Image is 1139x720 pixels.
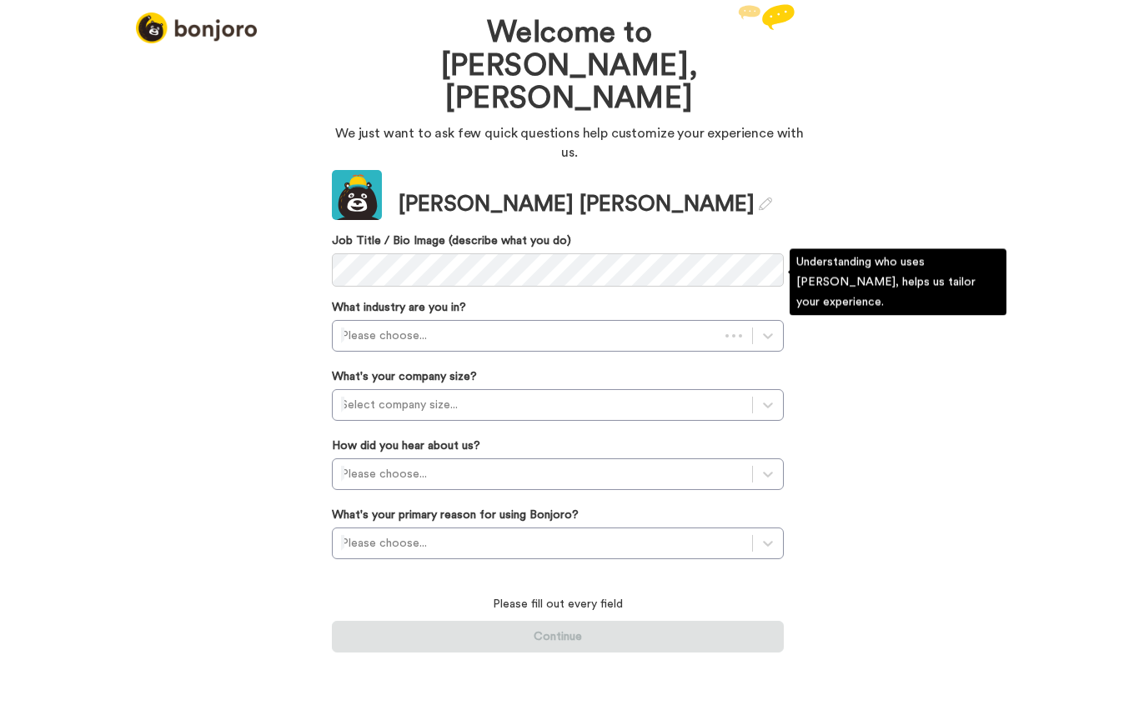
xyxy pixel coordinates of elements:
img: reply.svg [738,4,795,30]
label: What's your company size? [332,368,477,385]
p: Please fill out every field [332,596,784,612]
h1: Welcome to [PERSON_NAME], [PERSON_NAME] [382,17,757,116]
label: How did you hear about us? [332,437,480,454]
label: Job Title / Bio Image (describe what you do) [332,232,784,249]
p: We just want to ask few quick questions help customize your experience with us. [332,124,807,162]
button: Continue [332,621,784,652]
div: [PERSON_NAME] [PERSON_NAME] [399,189,772,220]
div: Understanding who uses [PERSON_NAME], helps us tailor your experience. [790,248,1006,315]
label: What's your primary reason for using Bonjoro? [332,507,579,523]
label: What industry are you in? [332,299,466,316]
